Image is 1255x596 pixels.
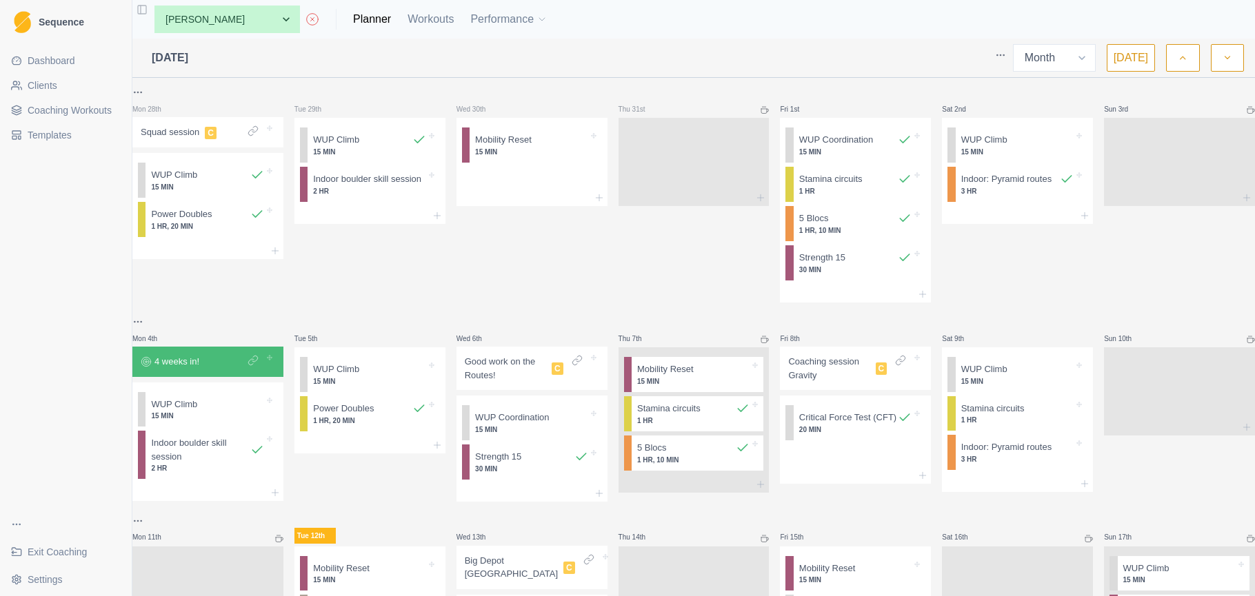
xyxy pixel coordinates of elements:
[942,104,983,114] p: Sat 2nd
[947,167,1087,202] div: Indoor: Pyramid routes3 HR
[313,402,374,415] p: Power Doubles
[470,6,548,33] button: Performance
[637,455,750,465] p: 1 HR, 10 MIN
[947,127,1087,163] div: WUP Climb15 MIN
[637,362,694,376] p: Mobility Reset
[408,11,454,28] a: Workouts
[313,133,359,147] p: WUP Climb
[151,182,263,192] p: 15 MIN
[138,163,278,198] div: WUP Climb15 MIN
[799,186,912,196] p: 1 HR
[1110,556,1249,591] div: WUP Climb15 MIN
[313,415,425,426] p: 1 HR, 20 MIN
[619,104,660,114] p: Thu 31st
[456,333,498,344] p: Wed 6th
[1123,575,1236,585] p: 15 MIN
[799,411,896,424] p: Critical Force Test (CFT)
[6,99,126,121] a: Coaching Workouts
[313,147,425,157] p: 15 MIN
[961,440,1052,454] p: Indoor: Pyramid routes
[151,168,197,182] p: WUP Climb
[6,6,126,39] a: LogoSequence
[456,546,608,589] div: Big Depot [GEOGRAPHIC_DATA]C
[780,104,821,114] p: Fri 1st
[799,133,873,147] p: WUP Coordination
[799,424,912,435] p: 20 MIN
[313,362,359,376] p: WUP Climb
[132,117,283,147] div: Squad sessionC
[563,562,575,574] span: C
[151,207,212,221] p: Power Doubles
[313,562,370,575] p: Mobility Reset
[785,127,925,163] div: WUP Coordination15 MIN
[799,251,845,265] p: Strength 15
[799,147,912,157] p: 15 MIN
[300,556,440,591] div: Mobility Reset15 MIN
[132,104,174,114] p: Mon 28th
[876,362,887,375] span: C
[151,436,250,463] p: Indoor boulder skill session
[961,454,1074,464] p: 3 HR
[1104,333,1145,344] p: Sun 10th
[637,441,667,455] p: 5 Blocs
[300,127,440,163] div: WUP Climb15 MIN
[1104,532,1145,542] p: Sun 17th
[138,431,278,479] div: Indoor boulder skill session2 HR
[619,532,660,542] p: Thu 14th
[961,402,1025,415] p: Stamina circuits
[780,333,821,344] p: Fri 8th
[961,133,1007,147] p: WUP Climb
[353,11,391,28] a: Planner
[637,415,750,426] p: 1 HR
[961,147,1074,157] p: 15 MIN
[300,167,440,202] div: Indoor boulder skill session2 HR
[456,104,498,114] p: Wed 30th
[141,125,199,139] p: Squad session
[619,333,660,344] p: Thu 7th
[785,405,925,440] div: Critical Force Test (CFT)20 MIN
[624,357,764,392] div: Mobility Reset15 MIN
[475,450,521,464] p: Strength 15
[294,104,336,114] p: Tue 29th
[475,133,532,147] p: Mobility Reset
[475,424,588,435] p: 15 MIN
[552,362,563,375] span: C
[788,355,870,382] p: Coaching session Gravity
[624,396,764,431] div: Stamina circuits1 HR
[151,398,197,411] p: WUP Climb
[475,147,588,157] p: 15 MIN
[799,172,863,186] p: Stamina circuits
[151,411,263,421] p: 15 MIN
[942,532,983,542] p: Sat 16th
[313,186,425,196] p: 2 HR
[475,464,588,474] p: 30 MIN
[456,347,608,390] div: Good work on the Routes!C
[6,568,126,590] button: Settings
[637,376,750,387] p: 15 MIN
[624,435,764,471] div: 5 Blocs1 HR, 10 MIN
[799,562,856,575] p: Mobility Reset
[961,186,1074,196] p: 3 HR
[300,357,440,392] div: WUP Climb15 MIN
[154,355,199,369] p: 4 weeks in!
[132,532,174,542] p: Mon 11th
[465,355,546,382] p: Good work on the Routes!
[785,556,925,591] div: Mobility Reset15 MIN
[28,103,112,117] span: Coaching Workouts
[1123,562,1169,575] p: WUP Climb
[39,17,84,27] span: Sequence
[1104,104,1145,114] p: Sun 3rd
[785,167,925,202] div: Stamina circuits1 HR
[138,392,278,427] div: WUP Climb15 MIN
[961,172,1052,186] p: Indoor: Pyramid routes
[28,545,87,559] span: Exit Coaching
[785,245,925,280] div: Strength 1530 MIN
[961,362,1007,376] p: WUP Climb
[6,74,126,96] a: Clients
[961,415,1074,425] p: 1 HR
[132,333,174,344] p: Mon 4th
[780,347,931,390] div: Coaching session GravityC
[780,532,821,542] p: Fri 15th
[313,575,425,585] p: 15 MIN
[475,411,549,424] p: WUP Coordination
